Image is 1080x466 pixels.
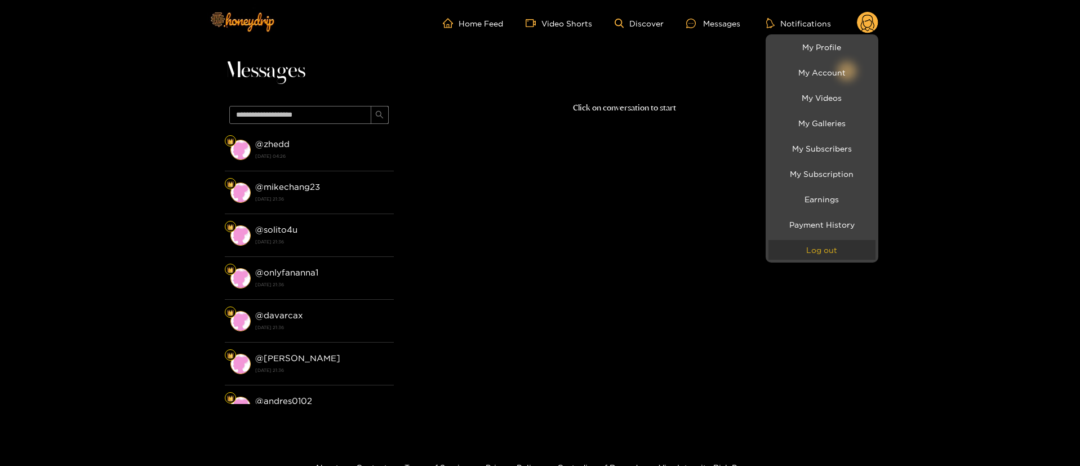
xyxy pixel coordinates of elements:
a: Earnings [768,189,875,209]
a: My Account [768,63,875,82]
a: My Videos [768,88,875,108]
button: Log out [768,240,875,260]
a: My Subscription [768,164,875,184]
a: My Subscribers [768,139,875,158]
a: My Galleries [768,113,875,133]
a: Payment History [768,215,875,234]
a: My Profile [768,37,875,57]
